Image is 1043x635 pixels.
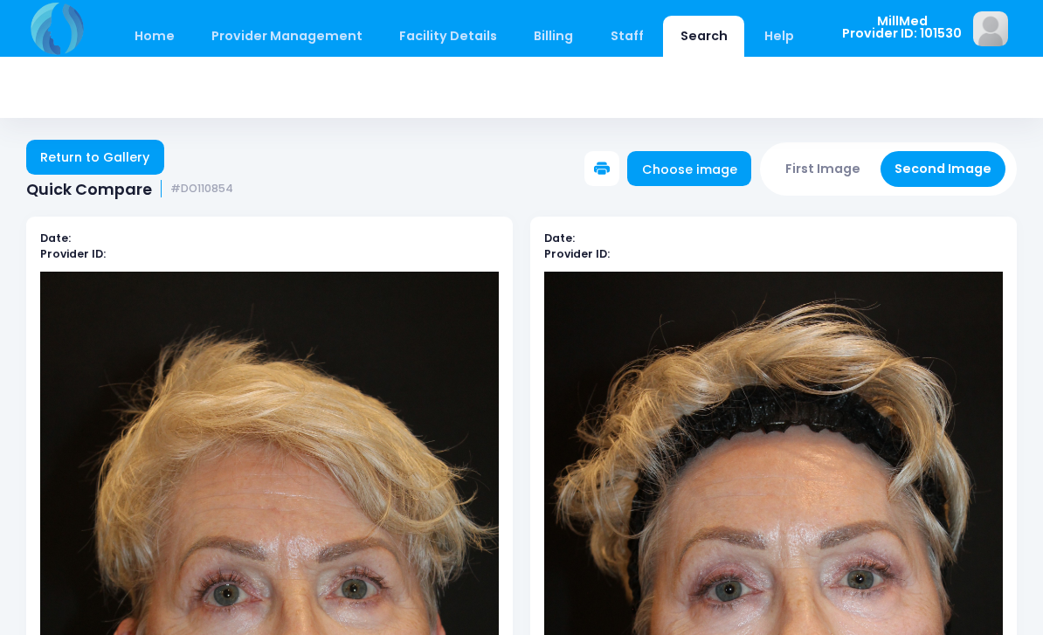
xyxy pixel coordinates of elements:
a: Search [663,16,744,57]
a: Home [117,16,191,57]
b: Date: [544,231,575,245]
b: Provider ID: [40,246,106,261]
b: Date: [40,231,71,245]
b: Provider ID: [544,246,610,261]
a: Provider Management [194,16,379,57]
a: Return to Gallery [26,140,164,175]
a: Billing [517,16,591,57]
button: First Image [771,151,875,187]
a: Facility Details [383,16,515,57]
a: Choose image [627,151,751,186]
button: Second Image [881,151,1006,187]
span: Quick Compare [26,180,152,198]
a: Help [748,16,812,57]
span: MillMed Provider ID: 101530 [842,15,962,40]
img: image [973,11,1008,46]
a: Staff [593,16,660,57]
small: #DO110854 [170,183,233,196]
